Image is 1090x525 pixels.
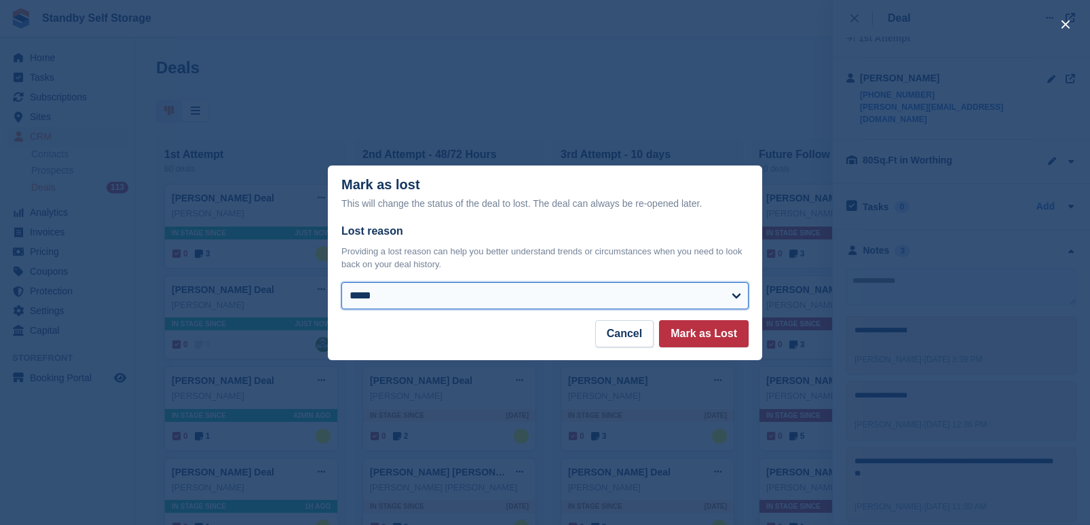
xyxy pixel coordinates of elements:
[595,320,654,347] button: Cancel
[341,245,749,271] p: Providing a lost reason can help you better understand trends or circumstances when you need to l...
[659,320,749,347] button: Mark as Lost
[341,195,749,212] div: This will change the status of the deal to lost. The deal can always be re-opened later.
[341,223,749,239] label: Lost reason
[341,177,749,212] div: Mark as lost
[1055,14,1076,35] button: close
